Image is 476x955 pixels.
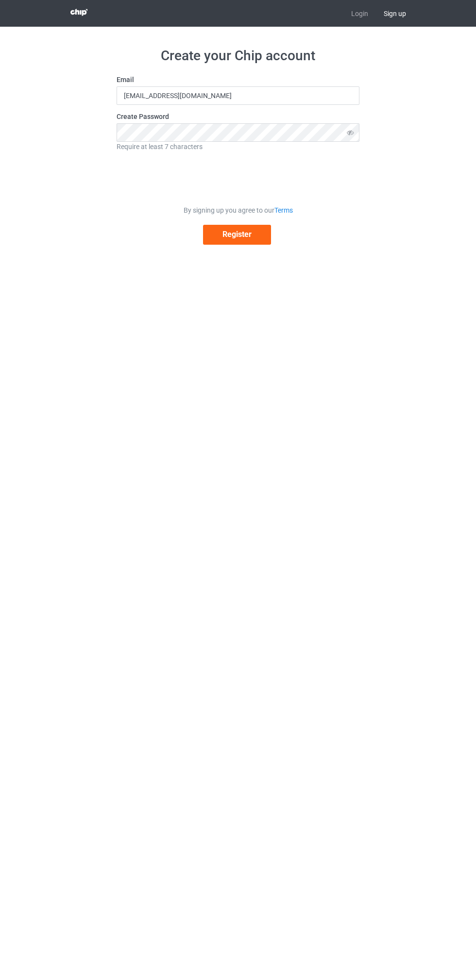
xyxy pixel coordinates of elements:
img: 3d383065fc803cdd16c62507c020ddf8.png [70,9,87,16]
h1: Create your Chip account [117,47,359,65]
a: Terms [274,206,293,214]
label: Email [117,75,359,84]
div: By signing up you agree to our [117,205,359,215]
div: Require at least 7 characters [117,142,359,151]
button: Register [203,225,271,245]
iframe: reCAPTCHA [164,158,312,196]
label: Create Password [117,112,359,121]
